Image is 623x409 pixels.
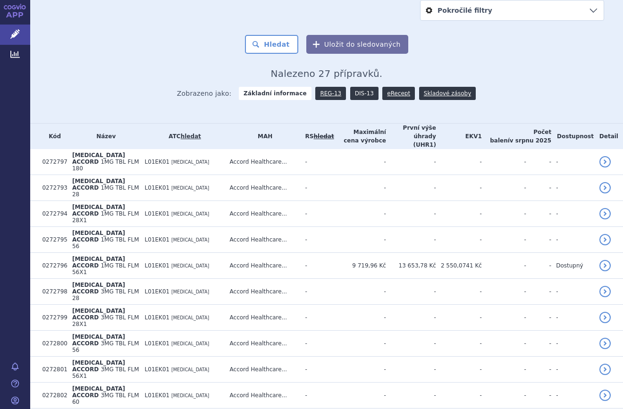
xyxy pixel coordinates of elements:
[510,137,551,144] span: v srpnu 2025
[72,340,139,353] span: 3MG TBL FLM 56
[171,263,209,268] span: [MEDICAL_DATA]
[145,159,170,165] span: L01EK01
[599,208,611,219] a: detail
[599,234,611,245] a: detail
[306,35,408,54] button: Uložit do sledovaných
[37,149,67,175] td: 0272797
[334,124,386,149] th: Maximální cena výrobce
[482,227,526,253] td: -
[551,305,595,331] td: -
[239,87,311,100] strong: Základní informace
[386,253,436,279] td: 13 653,78 Kč
[436,201,482,227] td: -
[171,159,209,165] span: [MEDICAL_DATA]
[171,237,209,242] span: [MEDICAL_DATA]
[225,383,301,409] td: Accord Healthcare...
[301,357,334,383] td: -
[526,383,551,409] td: -
[145,262,170,269] span: L01EK01
[436,383,482,409] td: -
[482,331,526,357] td: -
[386,201,436,227] td: -
[350,87,379,100] a: DIS-13
[482,149,526,175] td: -
[334,279,386,305] td: -
[72,204,125,217] span: [MEDICAL_DATA] ACCORD
[225,124,301,149] th: MAH
[334,383,386,409] td: -
[482,279,526,305] td: -
[171,315,209,320] span: [MEDICAL_DATA]
[386,279,436,305] td: -
[72,314,139,327] span: 3MG TBL FLM 28X1
[72,152,125,165] span: [MEDICAL_DATA] ACCORD
[482,357,526,383] td: -
[145,366,170,373] span: L01EK01
[315,87,346,100] a: REG-13
[225,227,301,253] td: Accord Healthcare...
[72,262,139,275] span: 1MG TBL FLM 56X1
[482,305,526,331] td: -
[301,149,334,175] td: -
[301,201,334,227] td: -
[526,149,551,175] td: -
[386,149,436,175] td: -
[436,175,482,201] td: -
[436,305,482,331] td: -
[386,124,436,149] th: První výše úhrady (UHR1)
[37,253,67,279] td: 0272796
[436,279,482,305] td: -
[482,383,526,409] td: -
[72,256,125,269] span: [MEDICAL_DATA] ACCORD
[171,393,209,398] span: [MEDICAL_DATA]
[526,253,551,279] td: -
[171,341,209,346] span: [MEDICAL_DATA]
[599,182,611,193] a: detail
[482,201,526,227] td: -
[551,253,595,279] td: Dostupný
[67,124,140,149] th: Název
[526,305,551,331] td: -
[225,305,301,331] td: Accord Healthcare...
[72,184,139,198] span: 1MG TBL FLM 28
[551,357,595,383] td: -
[526,331,551,357] td: -
[599,338,611,349] a: detail
[225,279,301,305] td: Accord Healthcare...
[145,184,170,191] span: L01EK01
[145,288,170,295] span: L01EK01
[72,210,139,224] span: 1MG TBL FLM 28X1
[334,149,386,175] td: -
[436,227,482,253] td: -
[599,286,611,297] a: detail
[419,87,476,100] a: Skladové zásoby
[386,331,436,357] td: -
[334,331,386,357] td: -
[301,253,334,279] td: -
[551,383,595,409] td: -
[334,305,386,331] td: -
[482,124,551,149] th: Počet balení
[245,35,298,54] button: Hledat
[334,357,386,383] td: -
[386,383,436,409] td: -
[551,331,595,357] td: -
[301,331,334,357] td: -
[551,149,595,175] td: -
[526,357,551,383] td: -
[145,392,170,399] span: L01EK01
[313,133,334,140] del: hledat
[140,124,225,149] th: ATC
[37,124,67,149] th: Kód
[301,279,334,305] td: -
[334,253,386,279] td: 9 719,96 Kč
[171,289,209,294] span: [MEDICAL_DATA]
[526,201,551,227] td: -
[436,357,482,383] td: -
[334,175,386,201] td: -
[37,383,67,409] td: 0272802
[225,149,301,175] td: Accord Healthcare...
[72,236,139,250] span: 1MG TBL FLM 56
[225,175,301,201] td: Accord Healthcare...
[301,124,334,149] th: RS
